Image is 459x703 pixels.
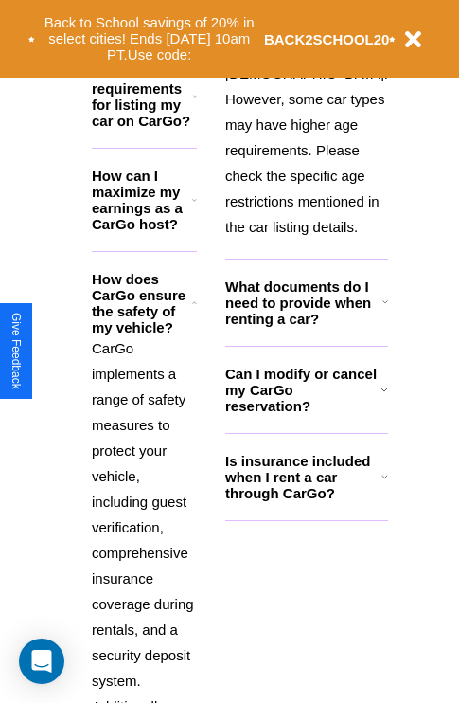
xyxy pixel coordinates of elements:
[35,9,264,68] button: Back to School savings of 20% in select cities! Ends [DATE] 10am PT.Use code:
[225,366,380,414] h3: Can I modify or cancel my CarGo reservation?
[225,453,381,501] h3: Is insurance included when I rent a car through CarGo?
[92,64,193,129] h3: What are the requirements for listing my car on CarGo?
[264,31,390,47] b: BACK2SCHOOL20
[9,313,23,389] div: Give Feedback
[92,271,192,335] h3: How does CarGo ensure the safety of my vehicle?
[225,279,382,327] h3: What documents do I need to provide when renting a car?
[19,639,64,684] div: Open Intercom Messenger
[92,168,192,232] h3: How can I maximize my earnings as a CarGo host?
[225,9,388,240] p: To rent a car with CarGo, you must be at least [DEMOGRAPHIC_DATA]. However, some car types may ha...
